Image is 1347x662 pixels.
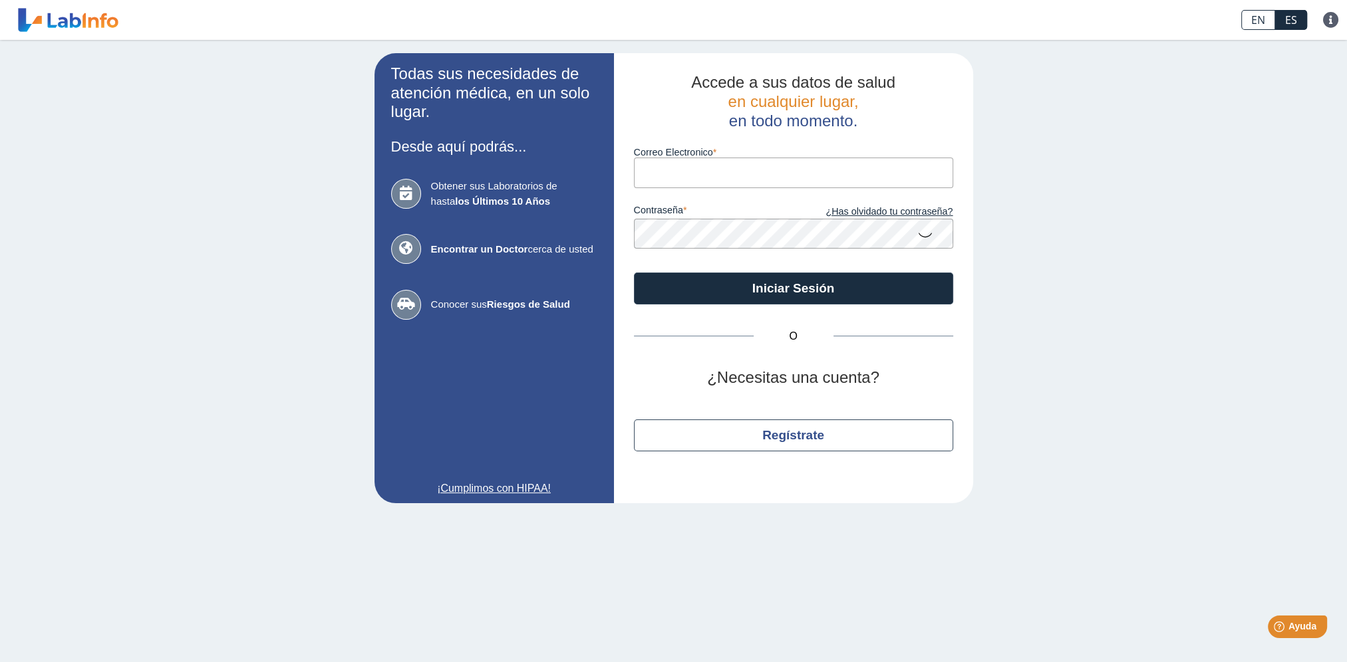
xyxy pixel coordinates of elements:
[634,205,794,219] label: contraseña
[391,138,597,155] h3: Desde aquí podrás...
[455,195,550,207] b: los Últimos 10 Años
[487,298,570,310] b: Riesgos de Salud
[391,64,597,122] h2: Todas sus necesidades de atención médica, en un solo lugar.
[431,243,528,255] b: Encontrar un Doctor
[1229,610,1332,647] iframe: Help widget launcher
[634,419,953,451] button: Regístrate
[391,481,597,497] a: ¡Cumplimos con HIPAA!
[634,273,953,304] button: Iniciar Sesión
[431,297,597,312] span: Conocer sus
[634,368,953,387] h2: ¿Necesitas una cuenta?
[691,73,895,91] span: Accede a sus datos de salud
[728,92,858,110] span: en cualquier lugar,
[634,147,953,158] label: Correo Electronico
[754,328,833,344] span: O
[794,205,953,219] a: ¿Has olvidado tu contraseña?
[729,112,857,130] span: en todo momento.
[431,179,597,209] span: Obtener sus Laboratorios de hasta
[1241,10,1275,30] a: EN
[431,242,597,257] span: cerca de usted
[1275,10,1307,30] a: ES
